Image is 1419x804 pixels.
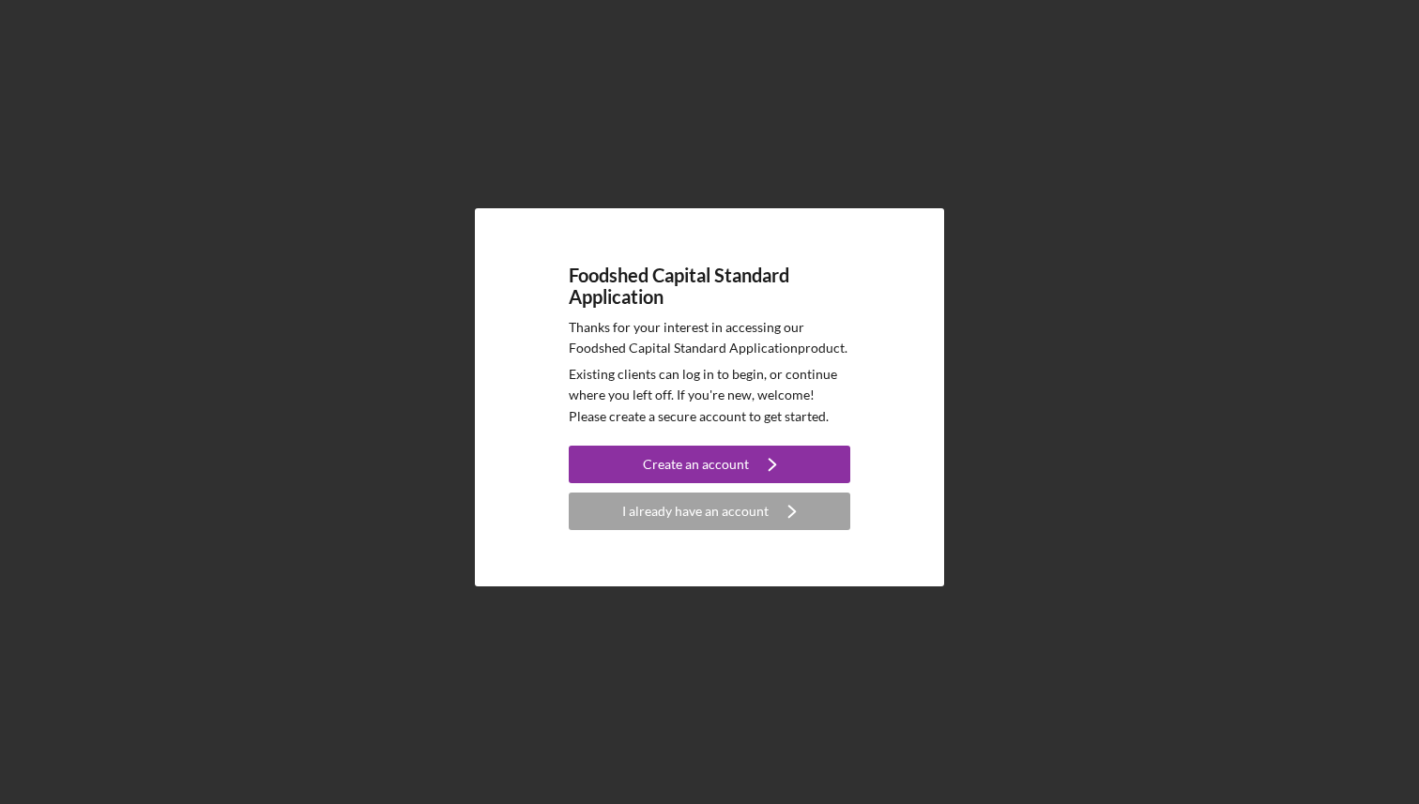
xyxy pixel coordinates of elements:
p: Existing clients can log in to begin, or continue where you left off. If you're new, welcome! Ple... [569,364,850,427]
button: Create an account [569,446,850,483]
button: I already have an account [569,493,850,530]
p: Thanks for your interest in accessing our Foodshed Capital Standard Application product. [569,317,850,359]
h4: Foodshed Capital Standard Application [569,265,850,308]
div: I already have an account [622,493,769,530]
div: Create an account [643,446,749,483]
a: Create an account [569,446,850,488]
